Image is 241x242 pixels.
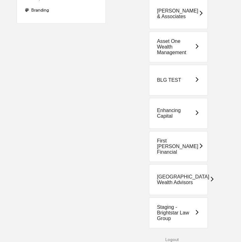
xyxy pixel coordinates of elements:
div: Staging - Brightstar Law Group [157,204,194,221]
div: Enhancing Capital [157,108,194,119]
div: Branding [22,4,100,16]
span: Pylon [62,34,76,39]
div: [PERSON_NAME] & Associates [157,8,198,19]
a: Powered byPylon [44,34,76,39]
div: BLG TEST [157,77,181,83]
div: Asset One Wealth Management [157,39,194,55]
div: [GEOGRAPHIC_DATA] Wealth Advisors [157,174,209,185]
div: First [PERSON_NAME] Financial [157,138,198,155]
div: Logout [111,237,233,242]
